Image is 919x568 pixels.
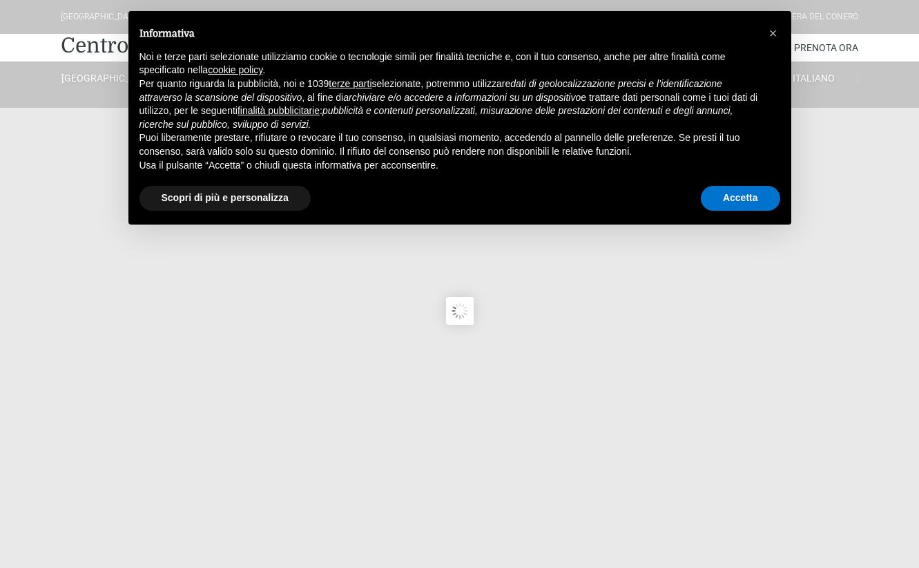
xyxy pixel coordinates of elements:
p: Puoi liberamente prestare, rifiutare o revocare il tuo consenso, in qualsiasi momento, accedendo ... [139,131,758,158]
span: Italiano [793,73,835,84]
button: Chiudi questa informativa [762,22,784,44]
em: archiviare e/o accedere a informazioni su un dispositivo [343,92,581,103]
a: Italiano [770,72,858,84]
a: Centro Vacanze De Angelis [61,32,327,59]
h2: Informativa [139,28,758,39]
button: Accetta [701,186,780,211]
p: Usa il pulsante “Accetta” o chiudi questa informativa per acconsentire. [139,159,758,173]
button: terze parti [329,77,371,91]
div: [GEOGRAPHIC_DATA] [61,10,140,23]
a: Prenota Ora [794,34,858,61]
div: Riviera Del Conero [777,10,858,23]
p: Per quanto riguarda la pubblicità, noi e 1039 selezionate, potremmo utilizzare , al fine di e tra... [139,77,758,131]
span: × [769,26,777,41]
a: cookie policy [208,64,262,75]
p: Noi e terze parti selezionate utilizziamo cookie o tecnologie simili per finalità tecniche e, con... [139,50,758,77]
a: [GEOGRAPHIC_DATA] [61,72,149,84]
em: dati di geolocalizzazione precisi e l’identificazione attraverso la scansione del dispositivo [139,78,722,103]
em: pubblicità e contenuti personalizzati, misurazione delle prestazioni dei contenuti e degli annunc... [139,105,733,130]
button: finalità pubblicitarie [238,104,320,118]
button: Scopri di più e personalizza [139,186,311,211]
